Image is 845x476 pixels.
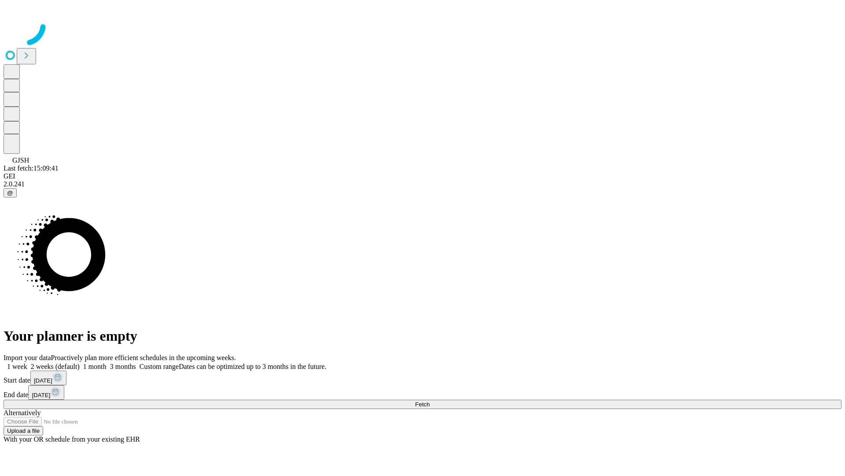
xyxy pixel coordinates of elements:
[31,363,80,370] span: 2 weeks (default)
[4,409,40,416] span: Alternatively
[4,435,140,443] span: With your OR schedule from your existing EHR
[51,354,236,361] span: Proactively plan more efficient schedules in the upcoming weeks.
[4,371,841,385] div: Start date
[4,180,841,188] div: 2.0.241
[4,188,17,197] button: @
[415,401,430,408] span: Fetch
[4,426,43,435] button: Upload a file
[4,172,841,180] div: GEI
[4,385,841,400] div: End date
[179,363,326,370] span: Dates can be optimized up to 3 months in the future.
[7,363,27,370] span: 1 week
[110,363,136,370] span: 3 months
[7,190,13,196] span: @
[4,354,51,361] span: Import your data
[34,377,52,384] span: [DATE]
[4,164,59,172] span: Last fetch: 15:09:41
[140,363,179,370] span: Custom range
[4,400,841,409] button: Fetch
[28,385,64,400] button: [DATE]
[30,371,66,385] button: [DATE]
[12,156,29,164] span: GJSH
[4,328,841,344] h1: Your planner is empty
[83,363,107,370] span: 1 month
[32,392,50,398] span: [DATE]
